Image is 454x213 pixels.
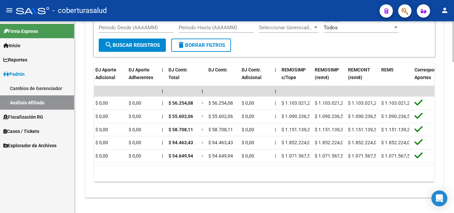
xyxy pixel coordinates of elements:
datatable-header-cell: REM5 [379,63,412,92]
div: Open Intercom Messenger [431,190,447,206]
span: $ 56.254,08 [208,100,233,106]
span: Borrar Filtros [177,42,225,48]
span: $ 1.090.236,54 [282,114,313,119]
span: | [162,127,163,132]
span: | [162,114,163,119]
span: = [202,153,204,159]
datatable-header-cell: Corresponde Aportes [412,63,445,92]
span: Firma Express [3,28,38,35]
span: $ 1.090.236,54 [348,114,379,119]
datatable-header-cell: DJ Contr. Adicional [239,63,272,92]
span: $ 0,00 [95,100,108,106]
span: $ 0,00 [129,153,141,159]
span: Seleccionar Gerenciador [259,25,313,31]
span: DJ Contr. Adicional [242,67,262,80]
span: = [202,127,204,132]
span: REMOSIMP c/Tope [282,67,306,80]
span: $ 1.151.139,36 [282,127,313,132]
span: $ 0,00 [129,127,141,132]
span: REM5 [381,67,394,72]
span: $ 54.649,94 [208,153,233,159]
span: | [275,153,276,159]
span: $ 1.071.567,52 [381,153,412,159]
span: $ 0,00 [129,140,141,145]
span: $ 1.071.567,52 [315,153,346,159]
span: Corresponde Aportes [414,67,442,80]
span: | [275,114,276,119]
span: $ 1.852.224,07 [348,140,379,145]
mat-icon: person [441,6,449,14]
span: Padrón [3,70,25,78]
span: $ 1.852.224,07 [381,140,412,145]
span: $ 56.254,08 [169,100,193,106]
span: $ 1.151.139,36 [381,127,412,132]
span: $ 1.151.139,36 [315,127,346,132]
span: | [162,140,163,145]
span: $ 1.852.224,07 [315,140,346,145]
span: $ 0,00 [95,127,108,132]
span: - coberturasalud [53,3,107,18]
span: = [202,100,204,106]
span: $ 0,00 [242,114,254,119]
span: | [275,67,276,72]
span: $ 0,00 [95,140,108,145]
span: Inicio [3,42,20,49]
span: $ 0,00 [242,127,254,132]
span: | [275,140,276,145]
span: DJ Aporte Adherentes [129,67,153,80]
datatable-header-cell: REMCONT (rem8) [345,63,379,92]
span: $ 0,00 [242,100,254,106]
span: | [202,88,203,94]
span: = [202,114,204,119]
mat-icon: menu [5,6,13,14]
span: $ 1.090.236,54 [315,114,346,119]
span: | [275,100,276,106]
span: $ 0,00 [95,114,108,119]
datatable-header-cell: DJ Aporte Adherentes [126,63,159,92]
span: $ 0,00 [242,140,254,145]
span: $ 58.708,11 [169,127,193,132]
span: $ 1.103.021,26 [348,100,379,106]
span: $ 54.649,94 [169,153,193,159]
span: $ 1.090.236,54 [381,114,412,119]
span: Casos / Tickets [3,128,39,135]
span: $ 0,00 [95,153,108,159]
span: DJ Contr. Total [169,67,188,80]
datatable-header-cell: REMOSIMP c/Tope [279,63,312,92]
span: $ 1.103.021,26 [282,100,313,106]
span: | [275,127,276,132]
span: | [162,100,163,106]
button: Borrar Filtros [171,39,231,52]
span: $ 55.602,06 [208,114,233,119]
datatable-header-cell: REMOSIMP (rem4) [312,63,345,92]
span: $ 1.852.224,07 [282,140,313,145]
span: DJ Contr. [208,67,228,72]
span: Reportes [3,56,27,63]
datatable-header-cell: | [272,63,279,92]
span: | [275,88,276,94]
span: $ 1.103.021,26 [381,100,412,106]
span: $ 94.463,43 [208,140,233,145]
span: $ 0,00 [129,114,141,119]
span: $ 1.071.567,52 [282,153,313,159]
span: REMCONT (rem8) [348,67,370,80]
span: DJ Aporte Adicional [95,67,116,80]
span: $ 55.602,06 [169,114,193,119]
span: | [162,67,163,72]
mat-icon: delete [177,41,185,49]
button: Buscar Registros [99,39,166,52]
mat-icon: search [105,41,113,49]
span: | [162,88,163,94]
span: $ 1.103.021,26 [315,100,346,106]
span: | [162,153,163,159]
span: $ 0,00 [242,153,254,159]
datatable-header-cell: DJ Contr. [206,63,239,92]
datatable-header-cell: | [159,63,166,92]
span: $ 1.151.139,36 [348,127,379,132]
span: Fiscalización RG [3,113,43,121]
span: $ 0,00 [129,100,141,106]
span: $ 94.463,43 [169,140,193,145]
span: = [202,140,204,145]
span: REMOSIMP (rem4) [315,67,339,80]
datatable-header-cell: DJ Aporte Adicional [93,63,126,92]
